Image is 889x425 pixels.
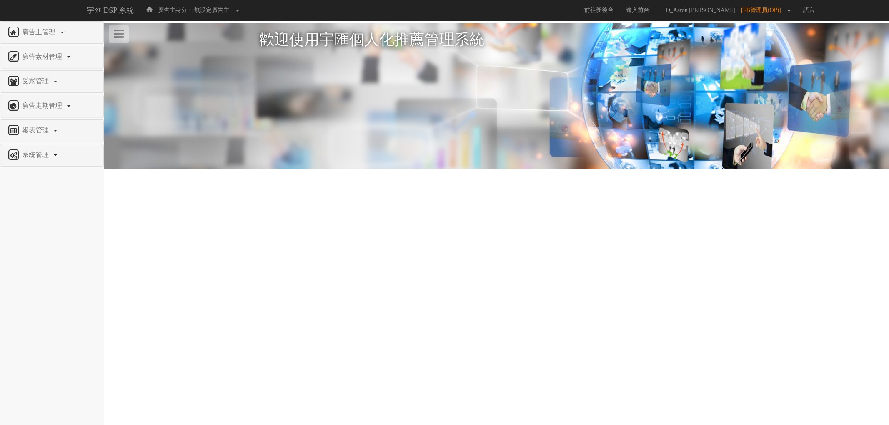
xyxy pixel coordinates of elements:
[20,28,60,35] span: 廣告主管理
[20,53,66,60] span: 廣告素材管理
[7,26,97,39] a: 廣告主管理
[20,102,66,109] span: 廣告走期管理
[194,7,229,13] span: 無設定廣告主
[741,7,785,13] span: [FB管理員(OP)]
[7,149,97,162] a: 系統管理
[158,7,193,13] span: 廣告主身分：
[7,99,97,113] a: 廣告走期管理
[20,127,53,134] span: 報表管理
[20,77,53,85] span: 受眾管理
[7,50,97,64] a: 廣告素材管理
[662,7,740,13] span: O_Aaron [PERSON_NAME]
[7,75,97,88] a: 受眾管理
[259,32,734,48] h1: 歡迎使用宇匯個人化推薦管理系統
[7,124,97,137] a: 報表管理
[20,151,53,158] span: 系統管理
